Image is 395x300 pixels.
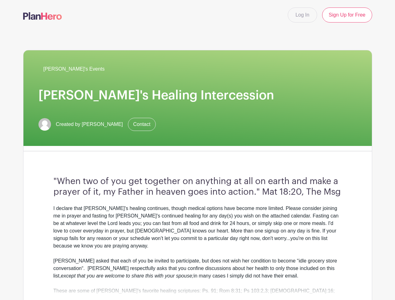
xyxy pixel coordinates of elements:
a: Contact [128,118,156,131]
img: logo-507f7623f17ff9eddc593b1ce0a138ce2505c220e1c5a4e2b4648c50719b7d32.svg [23,12,62,20]
span: Created by [PERSON_NAME] [56,121,123,128]
a: Log In [288,7,317,22]
h1: [PERSON_NAME]'s Healing Intercession [38,88,357,103]
a: Sign Up for Free [322,7,372,22]
span: [PERSON_NAME]'s Events [43,65,105,73]
em: except that you are welcome to share this with your spouse; [61,273,194,278]
h3: "When two of you get together on anything at all on earth and make a prayer of it, my Father in h... [53,176,342,197]
img: default-ce2991bfa6775e67f084385cd625a349d9dcbb7a52a09fb2fda1e96e2d18dcdb.png [38,118,51,131]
